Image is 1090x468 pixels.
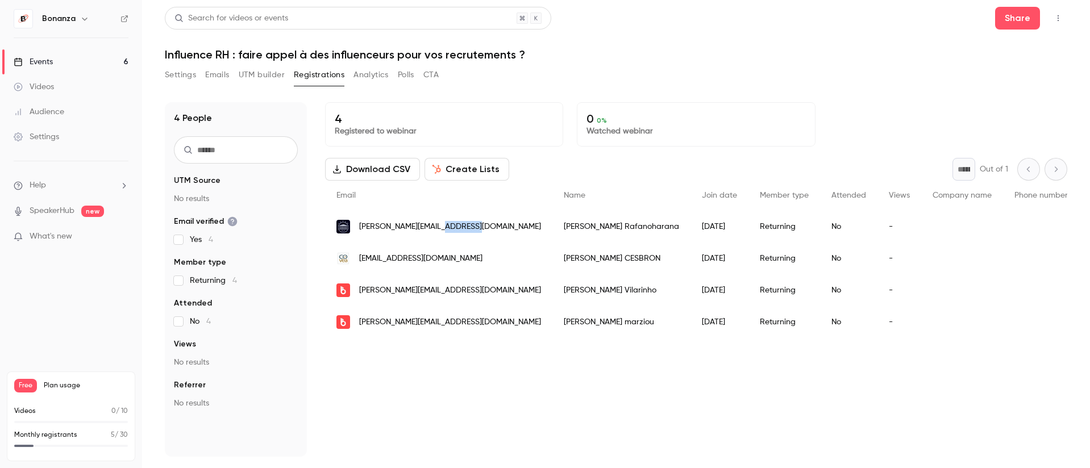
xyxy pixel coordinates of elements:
[877,243,921,274] div: -
[336,283,350,297] img: bonanza.co
[206,317,211,325] span: 4
[820,243,877,274] div: No
[232,277,237,285] span: 4
[174,357,298,368] p: No results
[190,234,213,245] span: Yes
[81,206,104,217] span: new
[14,10,32,28] img: Bonanza
[30,179,46,191] span: Help
[690,211,748,243] div: [DATE]
[820,274,877,306] div: No
[359,316,541,328] span: [PERSON_NAME][EMAIL_ADDRESS][DOMAIN_NAME]
[335,126,554,137] p: Registered to webinar
[877,306,921,338] div: -
[398,66,414,84] button: Polls
[748,306,820,338] div: Returning
[174,298,212,309] span: Attended
[14,106,64,118] div: Audience
[325,158,420,181] button: Download CSV
[111,432,115,438] span: 5
[995,7,1040,30] button: Share
[209,236,213,244] span: 4
[335,112,554,126] p: 4
[336,315,350,329] img: bonanza.co
[748,243,820,274] div: Returning
[14,56,53,68] div: Events
[174,175,221,186] span: UTM Source
[44,381,128,390] span: Plan usage
[359,253,482,265] span: [EMAIL_ADDRESS][DOMAIN_NAME]
[190,275,237,286] span: Returning
[359,221,541,233] span: [PERSON_NAME][EMAIL_ADDRESS][DOMAIN_NAME]
[14,379,37,392] span: Free
[111,408,116,415] span: 0
[586,112,805,126] p: 0
[564,191,585,199] span: Name
[690,274,748,306] div: [DATE]
[552,274,690,306] div: [PERSON_NAME] Vilarinho
[14,81,54,93] div: Videos
[980,164,1008,175] p: Out of 1
[690,306,748,338] div: [DATE]
[190,316,211,327] span: No
[14,406,36,416] p: Videos
[889,191,910,199] span: Views
[702,191,737,199] span: Join date
[690,243,748,274] div: [DATE]
[30,231,72,243] span: What's new
[748,211,820,243] div: Returning
[760,191,809,199] span: Member type
[423,66,439,84] button: CTA
[597,116,607,124] span: 0 %
[1014,191,1068,199] span: Phone number
[42,13,76,24] h6: Bonanza
[294,66,344,84] button: Registrations
[552,243,690,274] div: [PERSON_NAME] CESBRON
[111,430,128,440] p: / 30
[425,158,509,181] button: Create Lists
[748,274,820,306] div: Returning
[586,126,805,137] p: Watched webinar
[174,193,298,204] p: No results
[30,205,74,217] a: SpeakerHub
[174,379,206,391] span: Referrer
[174,339,196,350] span: Views
[336,220,350,233] img: ensae.fr
[877,211,921,243] div: -
[552,211,690,243] div: [PERSON_NAME] Rafanoharana
[877,274,921,306] div: -
[174,111,212,125] h1: 4 People
[14,179,128,191] li: help-dropdown-opener
[14,430,77,440] p: Monthly registrants
[831,191,866,199] span: Attended
[165,48,1067,61] h1: Influence RH : faire appel à des influenceurs pour vos recrutements ?
[359,285,541,296] span: [PERSON_NAME][EMAIL_ADDRESS][DOMAIN_NAME]
[174,175,298,409] section: facet-groups
[336,252,350,265] img: covea.fr
[933,191,992,199] span: Company name
[14,131,59,143] div: Settings
[353,66,389,84] button: Analytics
[174,257,226,268] span: Member type
[174,216,238,227] span: Email verified
[165,66,196,84] button: Settings
[239,66,285,84] button: UTM builder
[115,232,128,242] iframe: Noticeable Trigger
[336,191,356,199] span: Email
[174,12,288,24] div: Search for videos or events
[205,66,229,84] button: Emails
[552,306,690,338] div: [PERSON_NAME] marziou
[111,406,128,416] p: / 10
[820,211,877,243] div: No
[820,306,877,338] div: No
[174,398,298,409] p: No results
